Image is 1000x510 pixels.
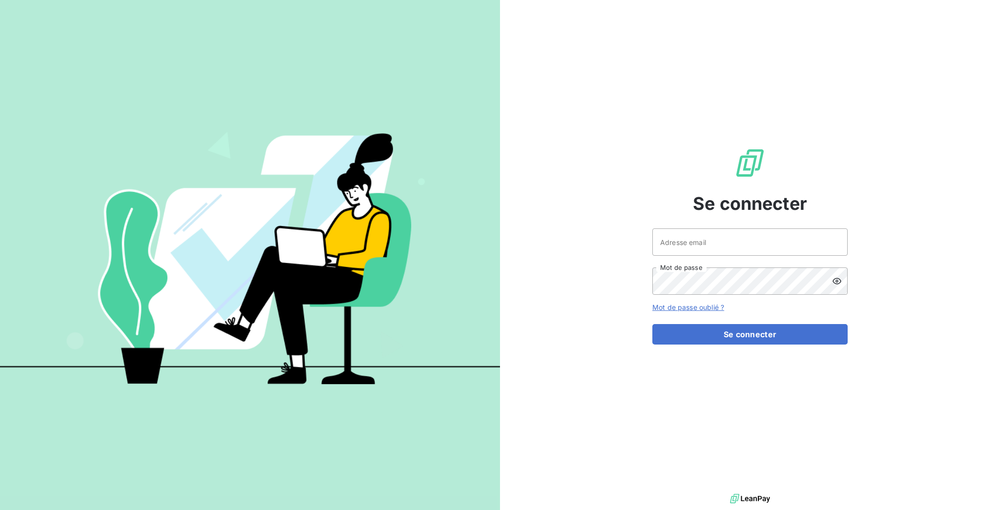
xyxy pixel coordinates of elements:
[693,190,807,217] span: Se connecter
[652,324,848,345] button: Se connecter
[730,491,770,506] img: logo
[652,303,724,311] a: Mot de passe oublié ?
[734,147,766,179] img: Logo LeanPay
[652,228,848,256] input: placeholder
